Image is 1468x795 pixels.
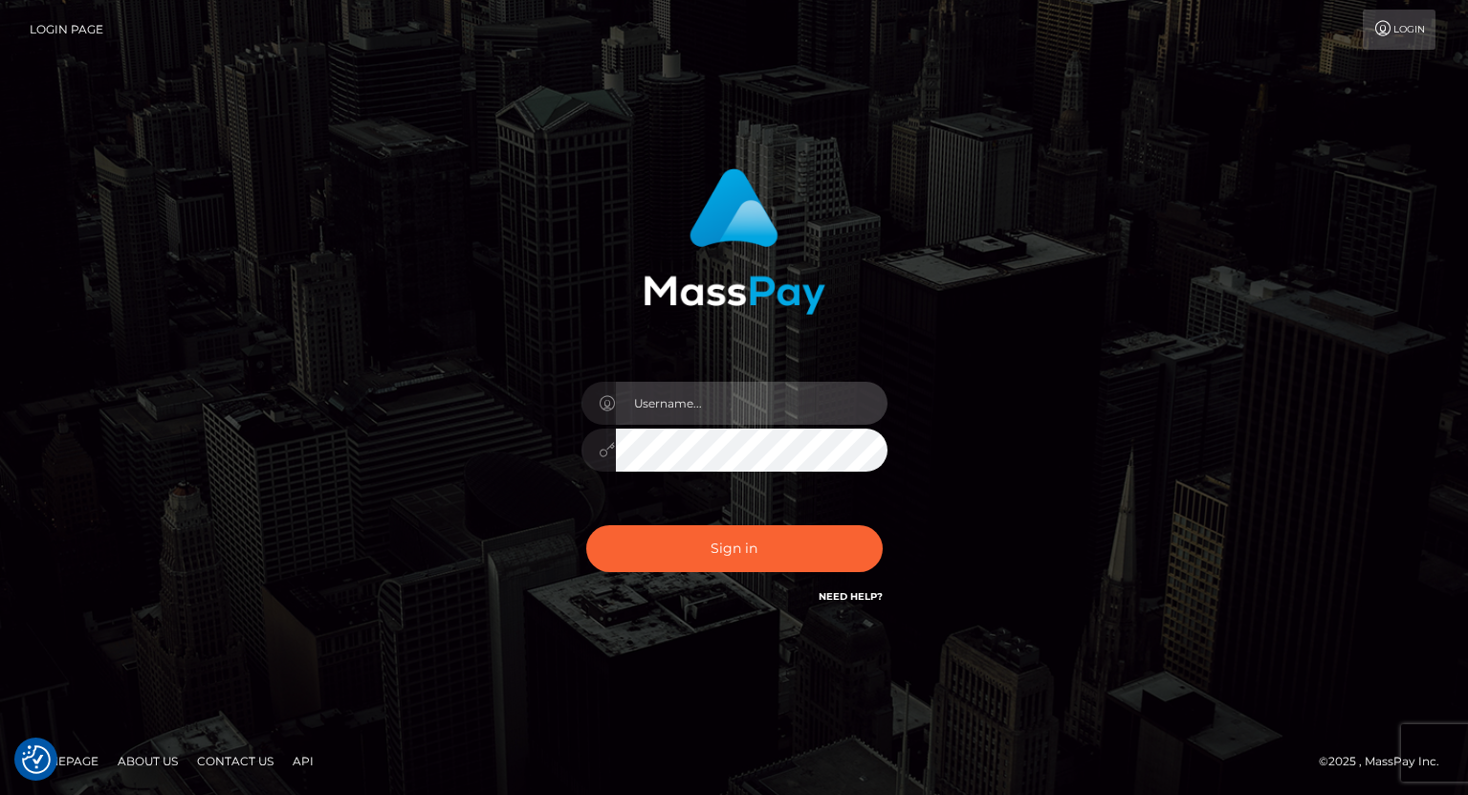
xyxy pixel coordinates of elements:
[30,10,103,50] a: Login Page
[616,382,887,425] input: Username...
[1363,10,1435,50] a: Login
[21,746,106,776] a: Homepage
[1319,751,1454,772] div: © 2025 , MassPay Inc.
[644,168,825,315] img: MassPay Login
[22,745,51,774] img: Revisit consent button
[110,746,186,776] a: About Us
[285,746,321,776] a: API
[22,745,51,774] button: Consent Preferences
[586,525,883,572] button: Sign in
[819,590,883,603] a: Need Help?
[189,746,281,776] a: Contact Us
